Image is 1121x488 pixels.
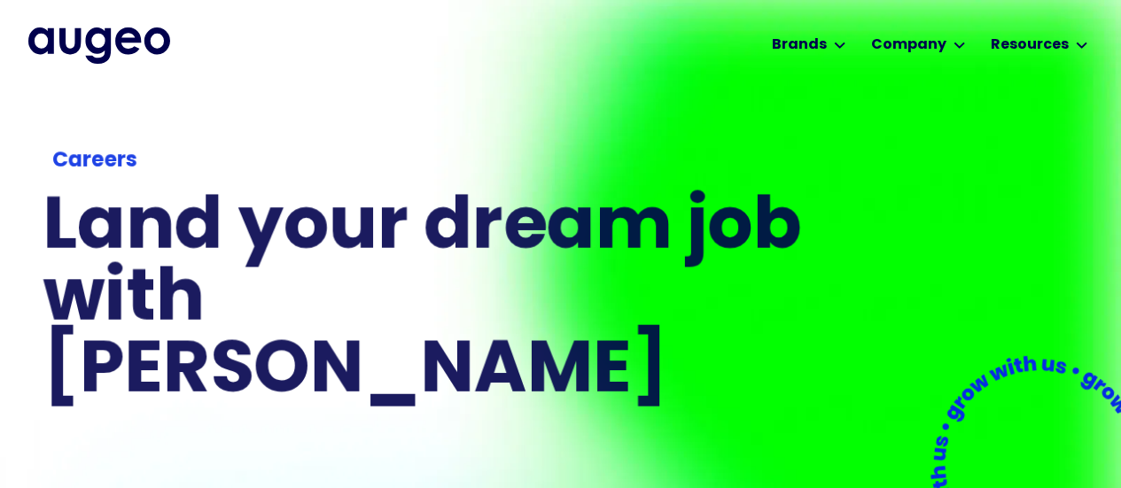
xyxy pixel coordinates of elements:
h1: Land your dream job﻿ with [PERSON_NAME] [43,193,808,408]
div: Brands [772,35,827,56]
div: Resources [991,35,1069,56]
a: home [28,27,170,63]
img: Augeo's full logo in midnight blue. [28,27,170,63]
div: Company [871,35,946,56]
strong: Careers [52,151,136,171]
